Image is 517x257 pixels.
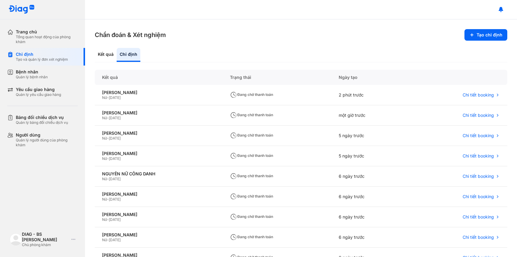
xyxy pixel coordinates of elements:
div: [PERSON_NAME] [102,232,215,238]
span: Đang chờ thanh toán [230,113,273,117]
span: Nữ [102,136,107,140]
span: Đang chờ thanh toán [230,214,273,219]
span: - [107,136,109,140]
img: logo [10,233,22,245]
span: Đang chờ thanh toán [230,174,273,178]
span: [DATE] [109,95,121,100]
span: [DATE] [109,177,121,181]
span: Đang chờ thanh toán [230,194,273,198]
span: Nữ [102,156,107,161]
span: Nữ [102,95,107,100]
div: Trạng thái [223,70,331,85]
div: Quản lý người dùng của phòng khám [16,138,78,147]
div: 5 ngày trước [331,126,409,146]
div: [PERSON_NAME] [102,212,215,217]
div: Kết quả [95,48,117,62]
div: Yêu cầu giao hàng [16,87,61,92]
div: Tổng quan hoạt động của phòng khám [16,35,78,44]
span: - [107,116,109,120]
div: Chỉ định [117,48,140,62]
div: DIAG - BS [PERSON_NAME] [22,232,69,242]
span: - [107,156,109,161]
div: 6 ngày trước [331,187,409,207]
span: [DATE] [109,217,121,222]
span: - [107,95,109,100]
span: Đang chờ thanh toán [230,235,273,239]
div: Ngày tạo [331,70,409,85]
div: [PERSON_NAME] [102,130,215,136]
span: Chi tiết booking [463,194,494,199]
div: Quản lý bệnh nhân [16,75,48,79]
span: Nữ [102,217,107,222]
span: Chi tiết booking [463,133,494,138]
span: [DATE] [109,156,121,161]
span: Chi tiết booking [463,92,494,98]
span: Chi tiết booking [463,235,494,240]
div: Kết quả [95,70,223,85]
span: Nữ [102,116,107,120]
div: 5 ngày trước [331,146,409,166]
span: Nữ [102,197,107,201]
span: - [107,197,109,201]
span: [DATE] [109,197,121,201]
img: logo [9,5,35,14]
span: Nữ [102,177,107,181]
span: Chi tiết booking [463,153,494,159]
span: Nữ [102,238,107,242]
span: Đang chờ thanh toán [230,92,273,97]
div: Người dùng [16,132,78,138]
div: 2 phút trước [331,85,409,105]
span: Chi tiết booking [463,214,494,220]
button: Tạo chỉ định [464,29,507,41]
div: 6 ngày trước [331,166,409,187]
span: Chi tiết booking [463,113,494,118]
div: [PERSON_NAME] [102,151,215,156]
h3: Chẩn đoán & Xét nghiệm [95,31,166,39]
span: Đang chờ thanh toán [230,153,273,158]
span: - [107,238,109,242]
div: một giờ trước [331,105,409,126]
div: [PERSON_NAME] [102,90,215,95]
div: Chủ phòng khám [22,242,69,247]
div: Bệnh nhân [16,69,48,75]
div: [PERSON_NAME] [102,110,215,116]
span: [DATE] [109,116,121,120]
span: Đang chờ thanh toán [230,133,273,137]
div: Bảng đối chiếu dịch vụ [16,115,68,120]
div: Quản lý bảng đối chiếu dịch vụ [16,120,68,125]
div: NGUYỄN NỮ CÔNG DANH [102,171,215,177]
div: Quản lý yêu cầu giao hàng [16,92,61,97]
div: Chỉ định [16,52,68,57]
span: - [107,217,109,222]
div: 6 ngày trước [331,227,409,248]
span: - [107,177,109,181]
div: Tạo và quản lý đơn xét nghiệm [16,57,68,62]
span: Chi tiết booking [463,174,494,179]
div: Trang chủ [16,29,78,35]
div: 6 ngày trước [331,207,409,227]
span: [DATE] [109,238,121,242]
div: [PERSON_NAME] [102,191,215,197]
span: [DATE] [109,136,121,140]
